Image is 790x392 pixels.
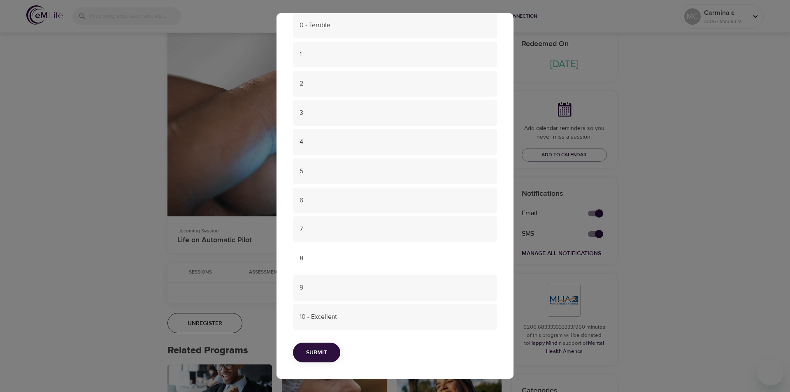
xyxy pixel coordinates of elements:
span: 5 [300,167,490,176]
button: Submit [293,343,340,363]
span: 9 [300,283,490,292]
span: 7 [300,225,490,234]
span: 0 - Terrible [300,21,490,30]
span: 6 [300,196,490,205]
span: Submit [306,348,327,358]
span: 10 - Excellent [300,312,490,322]
span: 2 [300,79,490,88]
span: 1 [300,50,490,59]
span: 8 [300,254,490,263]
span: 4 [300,137,490,147]
span: 3 [300,108,490,118]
